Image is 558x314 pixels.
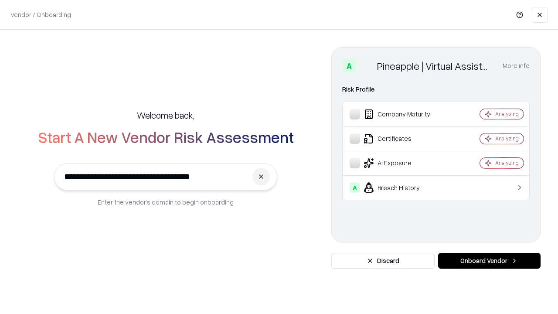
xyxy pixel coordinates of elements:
[342,59,356,73] div: A
[495,135,519,142] div: Analyzing
[495,110,519,118] div: Analyzing
[137,109,194,121] h5: Welcome back,
[342,84,530,95] div: Risk Profile
[350,182,454,193] div: Breach History
[331,253,435,269] button: Discard
[503,58,530,74] button: More info
[438,253,541,269] button: Onboard Vendor
[350,133,454,144] div: Certificates
[350,158,454,168] div: AI Exposure
[360,59,374,73] img: Pineapple | Virtual Assistant Agency
[350,109,454,119] div: Company Maturity
[350,182,360,193] div: A
[98,198,234,207] p: Enter the vendor’s domain to begin onboarding
[377,59,492,73] div: Pineapple | Virtual Assistant Agency
[495,159,519,167] div: Analyzing
[10,10,71,19] p: Vendor / Onboarding
[38,128,294,146] h2: Start A New Vendor Risk Assessment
